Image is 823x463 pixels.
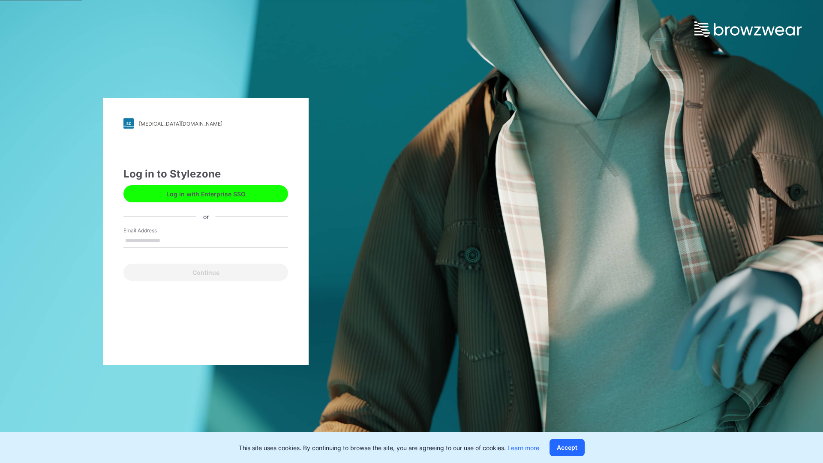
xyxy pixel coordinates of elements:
[196,212,216,221] div: or
[239,443,539,452] p: This site uses cookies. By continuing to browse the site, you are agreeing to our use of cookies.
[139,120,222,127] div: [MEDICAL_DATA][DOMAIN_NAME]
[508,444,539,451] a: Learn more
[123,185,288,202] button: Log in with Enterprise SSO
[123,118,288,129] a: [MEDICAL_DATA][DOMAIN_NAME]
[123,227,183,235] label: Email Address
[123,118,134,129] img: stylezone-logo.562084cfcfab977791bfbf7441f1a819.svg
[694,21,802,37] img: browzwear-logo.e42bd6dac1945053ebaf764b6aa21510.svg
[550,439,585,456] button: Accept
[123,166,288,182] div: Log in to Stylezone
